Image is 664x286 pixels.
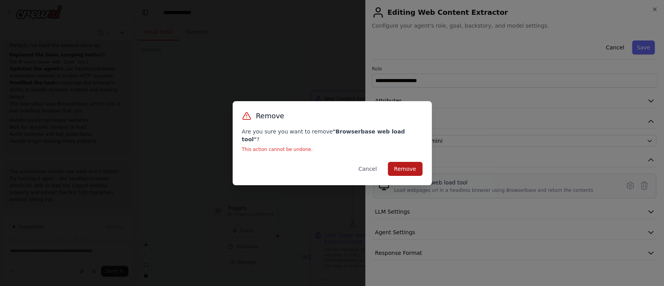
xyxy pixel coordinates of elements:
[242,128,405,142] strong: " Browserbase web load tool "
[352,162,383,176] button: Cancel
[242,146,422,153] p: This action cannot be undone.
[388,162,422,176] button: Remove
[242,128,422,143] p: Are you sure you want to remove ?
[256,111,284,121] h3: Remove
